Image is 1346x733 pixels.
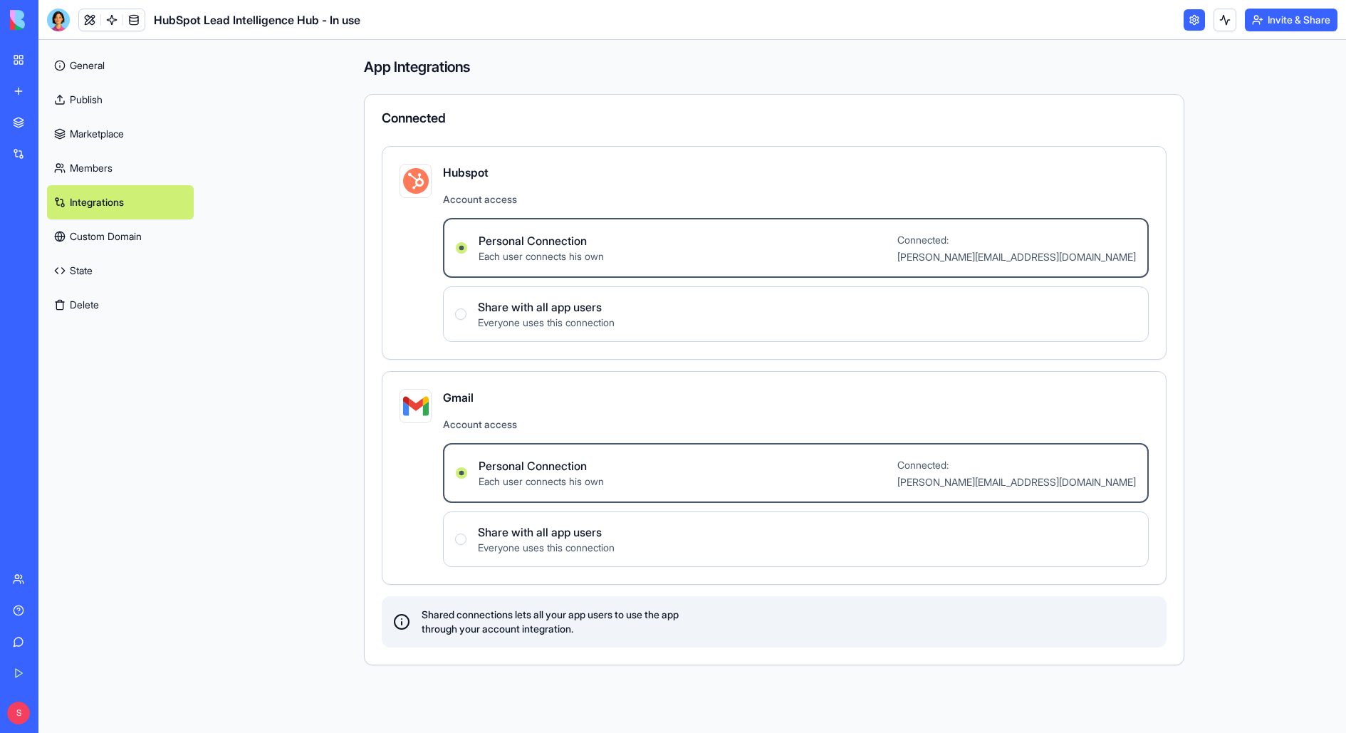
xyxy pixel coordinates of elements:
span: Connected: [PERSON_NAME][EMAIL_ADDRESS][DOMAIN_NAME] [897,234,1136,263]
img: logo [10,10,98,30]
a: State [47,254,194,288]
h4: App Integrations [364,57,1184,77]
span: Share with all app users [478,298,615,316]
span: Each user connects his own [479,474,604,489]
div: Connected [382,112,1167,125]
span: Gmail [443,389,1149,406]
span: Personal Connection [479,232,604,249]
img: gmail [403,393,429,419]
span: Account access [443,417,1149,432]
span: Connected: [PERSON_NAME][EMAIL_ADDRESS][DOMAIN_NAME] [897,459,1136,488]
img: hubspot [403,168,429,194]
span: Personal Connection [479,457,604,474]
button: Delete [47,288,194,322]
a: General [47,48,194,83]
button: Personal ConnectionEach user connects his ownConnected:[PERSON_NAME][EMAIL_ADDRESS][DOMAIN_NAME] [456,242,467,254]
span: Account access [443,192,1149,207]
span: Shared connections lets all your app users to use the app through your account integration. [422,608,679,636]
a: Publish [47,83,194,117]
button: Share with all app usersEveryone uses this connection [455,534,466,545]
a: Integrations [47,185,194,219]
button: Share with all app usersEveryone uses this connection [455,308,466,320]
span: Everyone uses this connection [478,316,615,330]
span: HubSpot Lead Intelligence Hub - In use [154,11,360,28]
button: Invite & Share [1245,9,1337,31]
span: Share with all app users [478,524,615,541]
span: S [7,702,30,724]
a: Custom Domain [47,219,194,254]
button: Personal ConnectionEach user connects his ownConnected:[PERSON_NAME][EMAIL_ADDRESS][DOMAIN_NAME] [456,467,467,479]
a: Marketplace [47,117,194,151]
a: Members [47,151,194,185]
span: Hubspot [443,164,1149,181]
span: Everyone uses this connection [478,541,615,555]
span: Each user connects his own [479,249,604,264]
